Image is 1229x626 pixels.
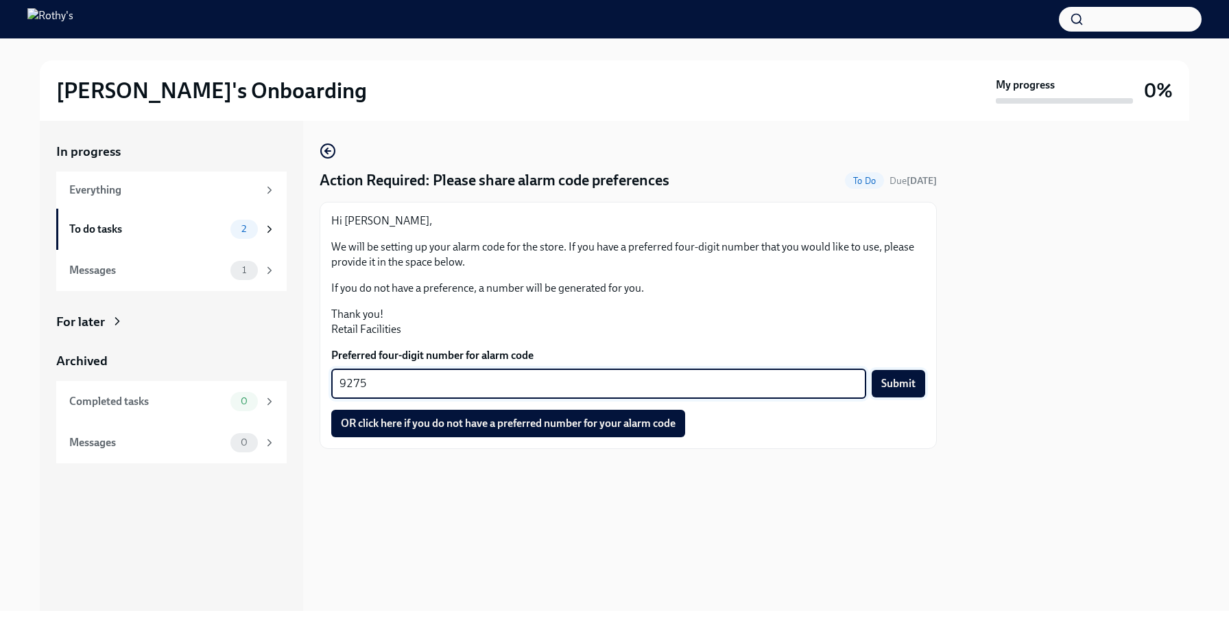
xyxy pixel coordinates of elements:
div: Messages [69,435,225,450]
a: In progress [56,143,287,161]
a: For later [56,313,287,331]
div: Messages [69,263,225,278]
p: If you do not have a preference, a number will be generated for you. [331,281,925,296]
p: We will be setting up your alarm code for the store. If you have a preferred four-digit number th... [331,240,925,270]
div: Completed tasks [69,394,225,409]
a: Messages1 [56,250,287,291]
a: Completed tasks0 [56,381,287,422]
span: 0 [232,437,256,448]
span: 2 [233,224,254,234]
textarea: 9275 [339,375,858,392]
span: Submit [881,377,916,391]
a: To do tasks2 [56,209,287,250]
div: For later [56,313,105,331]
button: Submit [872,370,925,397]
h3: 0% [1144,78,1173,103]
h2: [PERSON_NAME]'s Onboarding [56,77,367,104]
a: Everything [56,172,287,209]
img: Rothy's [27,8,73,30]
strong: [DATE] [907,175,937,187]
div: To do tasks [69,222,225,237]
button: OR click here if you do not have a preferred number for your alarm code [331,410,685,437]
a: Archived [56,352,287,370]
strong: My progress [996,78,1055,93]
span: 0 [232,396,256,406]
span: OR click here if you do not have a preferred number for your alarm code [341,417,676,430]
a: Messages0 [56,422,287,463]
label: Preferred four-digit number for alarm code [331,348,925,363]
p: Thank you! Retail Facilities [331,307,925,337]
span: To Do [845,176,884,186]
span: Due [890,175,937,187]
h4: Action Required: Please share alarm code preferences [320,170,669,191]
p: Hi [PERSON_NAME], [331,213,925,229]
span: 1 [234,265,254,275]
div: Everything [69,183,258,198]
span: October 13th, 2025 06:00 [890,174,937,187]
